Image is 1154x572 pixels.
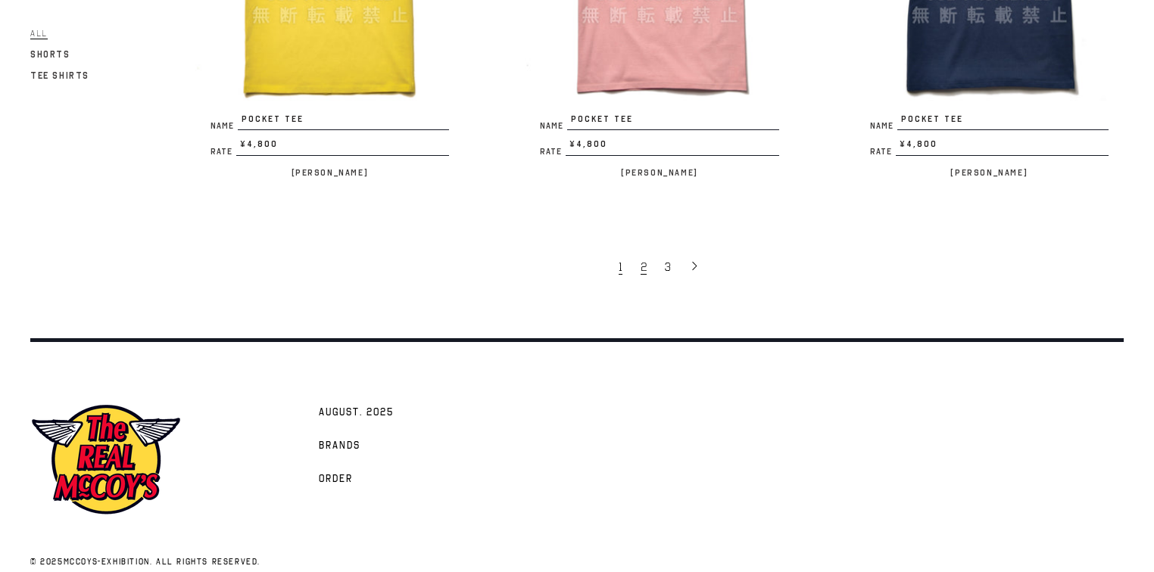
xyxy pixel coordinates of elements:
a: AUGUST. 2025 [311,395,401,428]
span: Name [211,122,238,130]
span: 1 [619,260,622,275]
p: [PERSON_NAME] [855,163,1124,182]
span: POCKET TEE [238,113,449,131]
img: mccoys-exhibition [30,403,182,517]
span: 3 [665,260,671,275]
span: Brands [319,439,360,454]
a: mccoys-exhibition [64,556,150,567]
span: Rate [211,148,236,156]
a: Brands [311,428,368,462]
p: © 2025 . All rights reserved. [30,555,547,569]
span: POCKET TEE [567,113,778,131]
a: Shorts [30,45,70,64]
span: ¥4,800 [236,138,449,156]
span: Name [870,122,897,130]
a: All [30,24,48,42]
span: All [30,28,48,39]
span: Rate [540,148,566,156]
p: [PERSON_NAME] [525,163,794,182]
a: 3 [657,250,681,282]
span: 2 [641,260,647,275]
span: Rate [870,148,896,156]
p: [PERSON_NAME] [195,163,464,182]
span: AUGUST. 2025 [319,406,394,421]
span: Order [319,472,353,487]
span: Shorts [30,49,70,60]
span: ¥4,800 [566,138,778,156]
a: Tee Shirts [30,67,89,85]
span: Name [540,122,567,130]
span: ¥4,800 [896,138,1109,156]
a: 2 [633,250,657,282]
span: POCKET TEE [897,113,1109,131]
a: Order [311,462,360,495]
span: Tee Shirts [30,70,89,81]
